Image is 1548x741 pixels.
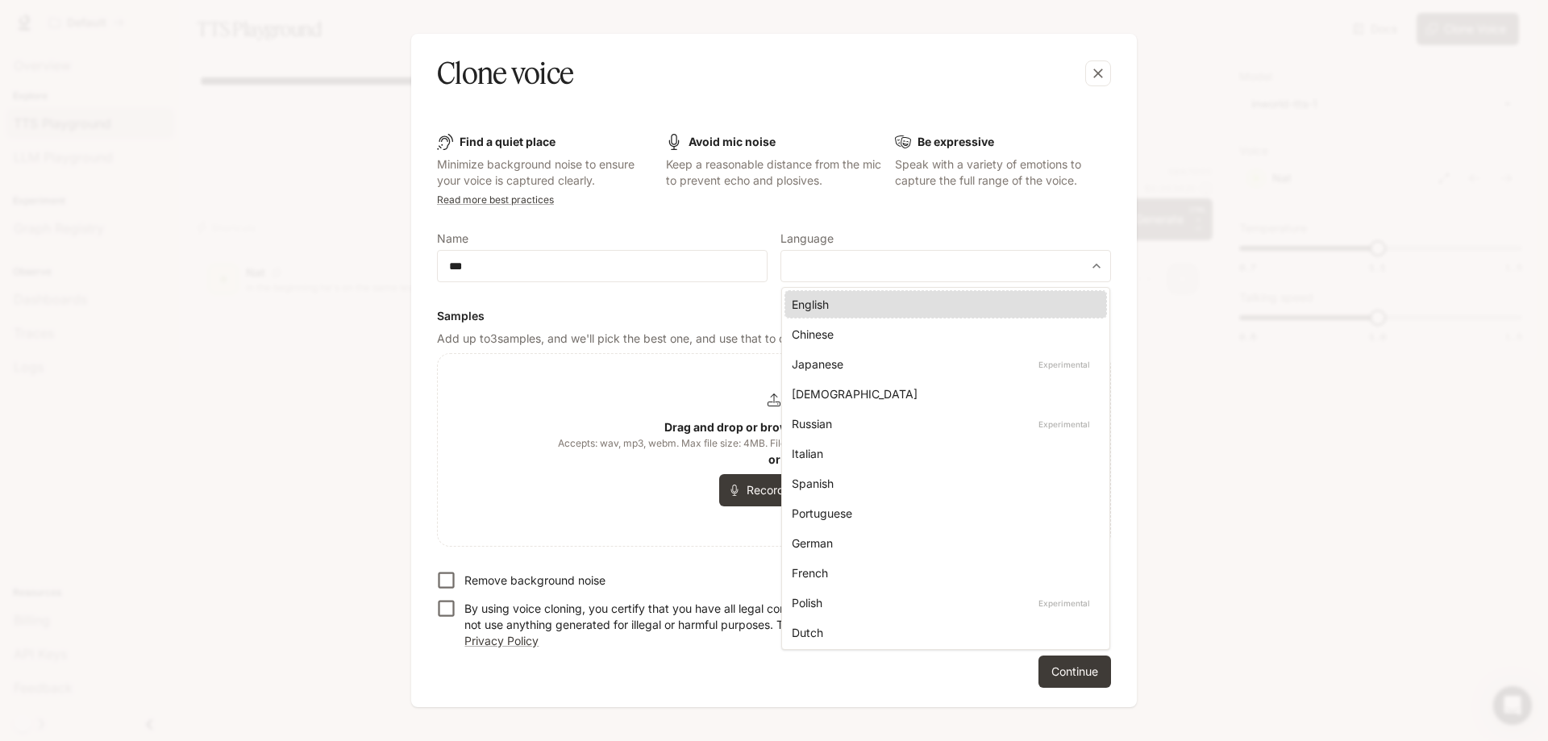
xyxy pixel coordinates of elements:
div: Polish [792,594,1093,611]
div: Portuguese [792,505,1093,522]
p: Experimental [1035,417,1093,431]
p: Experimental [1035,596,1093,610]
p: Experimental [1035,357,1093,372]
div: Russian [792,415,1093,432]
div: Chinese [792,326,1093,343]
div: German [792,535,1093,552]
div: [DEMOGRAPHIC_DATA] [792,385,1093,402]
div: English [792,296,1093,313]
div: Spanish [792,475,1093,492]
div: Dutch [792,624,1093,641]
div: Japanese [792,356,1093,373]
div: French [792,564,1093,581]
div: Italian [792,445,1093,462]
